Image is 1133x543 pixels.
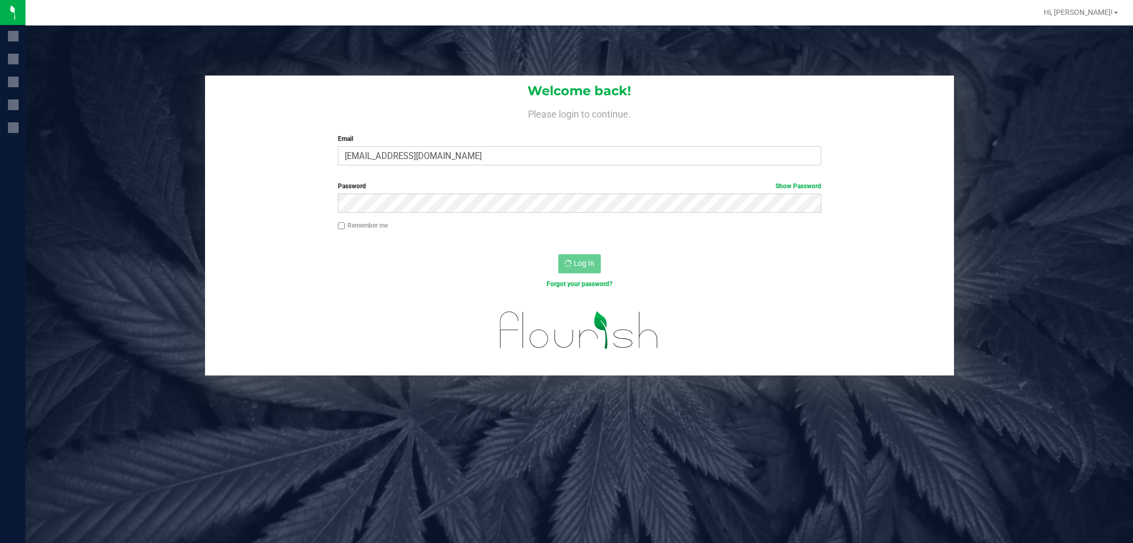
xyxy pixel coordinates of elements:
img: flourish_logo.svg [485,300,673,360]
span: Password [338,182,366,190]
a: Forgot your password? [547,280,612,288]
span: Hi, [PERSON_NAME]! [1044,8,1113,16]
h4: Please login to continue. [205,106,954,119]
a: Show Password [776,182,821,190]
label: Email [338,134,821,144]
span: Log In [574,259,594,268]
label: Remember me [338,221,388,230]
h1: Welcome back! [205,84,954,98]
input: Remember me [338,222,345,230]
button: Log In [558,254,601,273]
